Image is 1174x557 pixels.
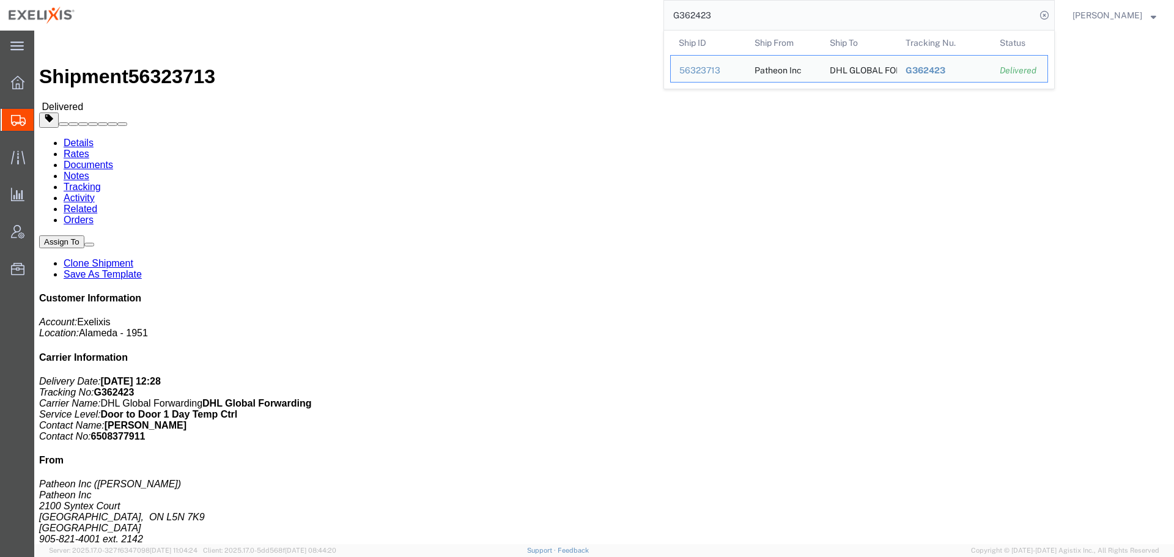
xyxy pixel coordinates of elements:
button: [PERSON_NAME] [1072,8,1157,23]
div: G362423 [906,64,983,77]
div: Delivered [1000,64,1039,77]
a: Feedback [558,547,589,554]
span: [DATE] 08:44:20 [285,547,336,554]
span: Copyright © [DATE]-[DATE] Agistix Inc., All Rights Reserved [971,545,1159,556]
span: [DATE] 11:04:24 [150,547,198,554]
span: Art Buenaventura [1072,9,1142,22]
iframe: FS Legacy Container [34,31,1174,544]
th: Tracking Nu. [897,31,992,55]
th: Ship From [746,31,822,55]
input: Search for shipment number, reference number [664,1,1036,30]
span: G362423 [906,65,945,75]
img: logo [9,6,75,24]
a: Support [527,547,558,554]
div: 56323713 [679,64,737,77]
th: Ship ID [670,31,746,55]
table: Search Results [670,31,1054,89]
th: Ship To [821,31,897,55]
div: Patheon Inc [755,56,802,82]
div: DHL GLOBAL FORWARDING (FRANCE) [830,56,888,82]
th: Status [991,31,1048,55]
span: Client: 2025.17.0-5dd568f [203,547,336,554]
span: Server: 2025.17.0-327f6347098 [49,547,198,554]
